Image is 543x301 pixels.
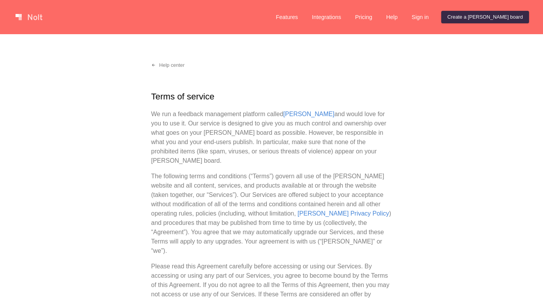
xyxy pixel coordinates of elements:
a: Features [270,11,304,23]
a: Create a [PERSON_NAME] board [441,11,529,23]
a: Integrations [306,11,347,23]
a: Sign in [406,11,435,23]
p: We run a feedback management platform called and would love for you to use it. Our service is des... [151,110,392,165]
a: Pricing [349,11,378,23]
a: [PERSON_NAME] Privacy Policy [298,210,389,217]
a: Help [380,11,404,23]
a: [PERSON_NAME] [283,111,334,117]
p: The following terms and conditions (“Terms”) govern all use of the [PERSON_NAME] website and all ... [151,172,392,256]
h1: Terms of service [151,90,392,103]
a: Help center [145,59,191,71]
